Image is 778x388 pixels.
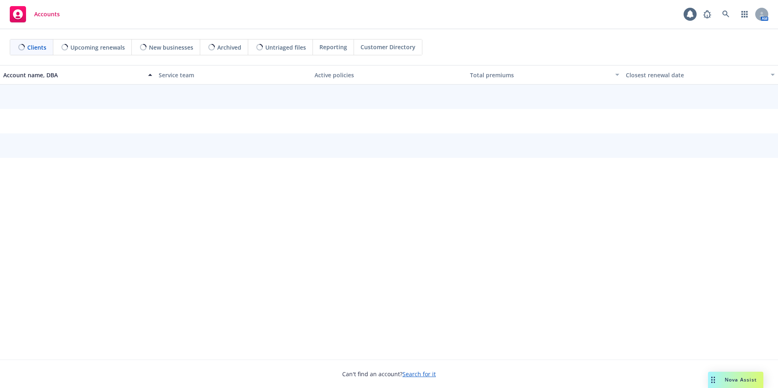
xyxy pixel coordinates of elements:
button: Total premiums [467,65,622,85]
button: Nova Assist [708,372,763,388]
div: Closest renewal date [626,71,766,79]
span: Reporting [319,43,347,51]
a: Switch app [736,6,753,22]
button: Closest renewal date [623,65,778,85]
span: Upcoming renewals [70,43,125,52]
span: Accounts [34,11,60,17]
button: Active policies [311,65,467,85]
span: Can't find an account? [342,370,436,378]
div: Active policies [315,71,463,79]
div: Service team [159,71,308,79]
a: Search for it [402,370,436,378]
a: Search [718,6,734,22]
div: Total premiums [470,71,610,79]
span: Clients [27,43,46,52]
button: Service team [155,65,311,85]
span: Nova Assist [725,376,757,383]
div: Account name, DBA [3,71,143,79]
div: Drag to move [708,372,718,388]
span: Archived [217,43,241,52]
a: Report a Bug [699,6,715,22]
span: Customer Directory [361,43,415,51]
span: New businesses [149,43,193,52]
span: Untriaged files [265,43,306,52]
a: Accounts [7,3,63,26]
